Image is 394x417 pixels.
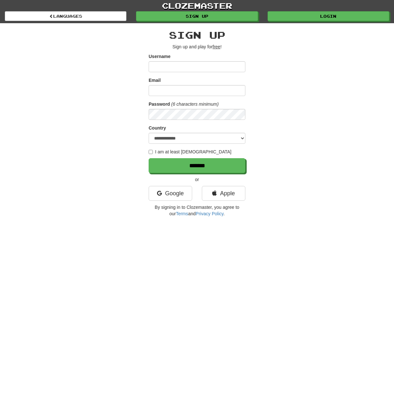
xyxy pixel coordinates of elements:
a: Privacy Policy [196,211,223,216]
a: Login [268,11,389,21]
em: (6 characters minimum) [171,102,219,107]
p: Sign up and play for ! [149,44,245,50]
a: Apple [202,186,245,201]
p: By signing in to Clozemaster, you agree to our and . [149,204,245,217]
input: I am at least [DEMOGRAPHIC_DATA] [149,150,153,154]
a: Languages [5,11,126,21]
label: Username [149,53,171,60]
a: Sign up [136,11,258,21]
a: Terms [176,211,188,216]
label: Email [149,77,161,83]
label: Password [149,101,170,107]
h2: Sign up [149,30,245,40]
a: Google [149,186,192,201]
p: or [149,176,245,183]
label: Country [149,125,166,131]
label: I am at least [DEMOGRAPHIC_DATA] [149,149,231,155]
u: free [212,44,220,49]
